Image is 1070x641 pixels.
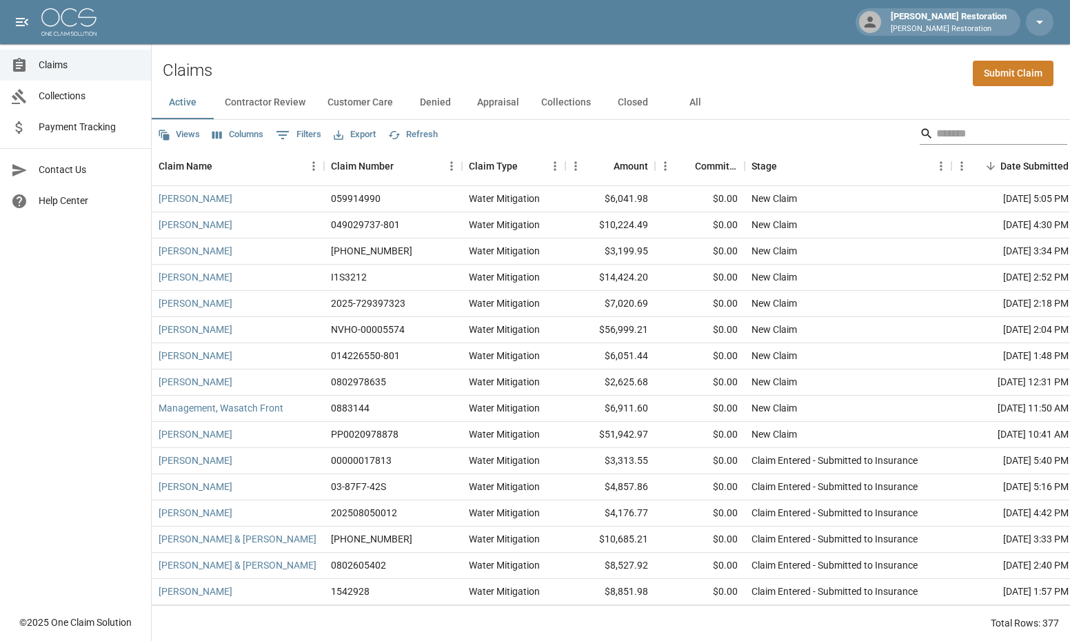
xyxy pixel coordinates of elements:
[469,401,540,415] div: Water Mitigation
[885,10,1012,34] div: [PERSON_NAME] Restoration
[441,156,462,176] button: Menu
[469,480,540,494] div: Water Mitigation
[469,558,540,572] div: Water Mitigation
[655,156,676,176] button: Menu
[655,579,745,605] div: $0.00
[951,156,972,176] button: Menu
[751,506,918,520] div: Claim Entered - Submitted to Insurance
[614,147,648,185] div: Amount
[316,86,404,119] button: Customer Care
[1000,147,1069,185] div: Date Submitted
[565,448,655,474] div: $3,313.55
[565,317,655,343] div: $56,999.21
[565,579,655,605] div: $8,851.98
[159,375,232,389] a: [PERSON_NAME]
[920,123,1067,147] div: Search
[154,124,203,145] button: Views
[745,147,951,185] div: Stage
[159,480,232,494] a: [PERSON_NAME]
[469,323,540,336] div: Water Mitigation
[469,244,540,258] div: Water Mitigation
[159,532,316,546] a: [PERSON_NAME] & [PERSON_NAME]
[331,480,386,494] div: 03-87F7-42S
[469,192,540,205] div: Water Mitigation
[469,454,540,467] div: Water Mitigation
[209,124,267,145] button: Select columns
[159,218,232,232] a: [PERSON_NAME]
[41,8,97,36] img: ocs-logo-white-transparent.png
[751,218,797,232] div: New Claim
[565,500,655,527] div: $4,176.77
[751,401,797,415] div: New Claim
[655,186,745,212] div: $0.00
[655,343,745,369] div: $0.00
[751,296,797,310] div: New Claim
[530,86,602,119] button: Collections
[331,218,400,232] div: 049029737-801
[545,156,565,176] button: Menu
[163,61,212,81] h2: Claims
[272,124,325,146] button: Show filters
[751,532,918,546] div: Claim Entered - Submitted to Insurance
[751,270,797,284] div: New Claim
[664,86,726,119] button: All
[751,480,918,494] div: Claim Entered - Submitted to Insurance
[655,527,745,553] div: $0.00
[303,156,324,176] button: Menu
[751,454,918,467] div: Claim Entered - Submitted to Insurance
[331,192,381,205] div: 059914990
[594,156,614,176] button: Sort
[466,86,530,119] button: Appraisal
[159,147,212,185] div: Claim Name
[159,454,232,467] a: [PERSON_NAME]
[565,186,655,212] div: $6,041.98
[159,192,232,205] a: [PERSON_NAME]
[331,375,386,389] div: 0802978635
[159,401,283,415] a: Management, Wasatch Front
[655,317,745,343] div: $0.00
[331,506,397,520] div: 202508050012
[324,147,462,185] div: Claim Number
[152,86,1070,119] div: dynamic tabs
[518,156,537,176] button: Sort
[469,375,540,389] div: Water Mitigation
[331,454,392,467] div: 00000017813
[331,558,386,572] div: 0802605402
[462,147,565,185] div: Claim Type
[159,270,232,284] a: [PERSON_NAME]
[212,156,232,176] button: Sort
[331,323,405,336] div: NVHO-00005574
[469,218,540,232] div: Water Mitigation
[602,86,664,119] button: Closed
[331,532,412,546] div: 1006-36-8238
[565,527,655,553] div: $10,685.21
[751,375,797,389] div: New Claim
[159,558,316,572] a: [PERSON_NAME] & [PERSON_NAME]
[159,427,232,441] a: [PERSON_NAME]
[469,270,540,284] div: Water Mitigation
[655,553,745,579] div: $0.00
[331,584,370,598] div: 1542928
[469,296,540,310] div: Water Mitigation
[991,616,1059,630] div: Total Rows: 377
[152,147,324,185] div: Claim Name
[159,584,232,598] a: [PERSON_NAME]
[331,427,398,441] div: PP0020978878
[404,86,466,119] button: Denied
[469,506,540,520] div: Water Mitigation
[469,147,518,185] div: Claim Type
[565,156,586,176] button: Menu
[931,156,951,176] button: Menu
[751,192,797,205] div: New Claim
[394,156,413,176] button: Sort
[330,124,379,145] button: Export
[159,506,232,520] a: [PERSON_NAME]
[214,86,316,119] button: Contractor Review
[751,147,777,185] div: Stage
[39,194,140,208] span: Help Center
[655,265,745,291] div: $0.00
[331,147,394,185] div: Claim Number
[565,265,655,291] div: $14,424.20
[39,89,140,103] span: Collections
[751,244,797,258] div: New Claim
